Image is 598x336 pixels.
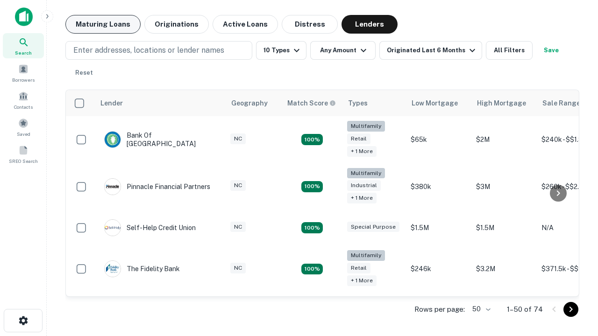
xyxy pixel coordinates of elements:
[15,7,33,26] img: capitalize-icon.png
[342,90,406,116] th: Types
[536,41,566,60] button: Save your search to get updates of matches that match your search criteria.
[387,45,478,56] div: Originated Last 6 Months
[347,263,370,273] div: Retail
[342,15,398,34] button: Lenders
[95,90,226,116] th: Lender
[551,231,598,276] iframe: Chat Widget
[563,302,578,317] button: Go to next page
[406,163,471,210] td: $380k
[301,222,323,233] div: Matching Properties: 11, hasApolloMatch: undefined
[507,304,543,315] p: 1–50 of 74
[347,180,381,191] div: Industrial
[301,134,323,145] div: Matching Properties: 17, hasApolloMatch: undefined
[347,193,377,203] div: + 1 more
[12,76,35,84] span: Borrowers
[100,98,123,109] div: Lender
[282,90,342,116] th: Capitalize uses an advanced AI algorithm to match your search with the best lender. The match sco...
[14,103,33,111] span: Contacts
[471,245,537,293] td: $3.2M
[104,131,216,148] div: Bank Of [GEOGRAPHIC_DATA]
[301,181,323,192] div: Matching Properties: 14, hasApolloMatch: undefined
[347,222,399,232] div: Special Purpose
[230,222,246,232] div: NC
[406,245,471,293] td: $246k
[310,41,376,60] button: Any Amount
[379,41,482,60] button: Originated Last 6 Months
[73,45,224,56] p: Enter addresses, locations or lender names
[348,98,368,109] div: Types
[477,98,526,109] div: High Mortgage
[471,210,537,245] td: $1.5M
[105,179,121,195] img: picture
[414,304,465,315] p: Rows per page:
[230,180,246,191] div: NC
[347,275,377,286] div: + 1 more
[15,49,32,56] span: Search
[287,98,336,108] div: Capitalize uses an advanced AI algorithm to match your search with the best lender. The match sco...
[104,260,180,277] div: The Fidelity Bank
[213,15,278,34] button: Active Loans
[65,41,252,60] button: Enter addresses, locations or lender names
[347,250,385,261] div: Multifamily
[105,132,121,147] img: picture
[347,168,385,179] div: Multifamily
[230,263,246,273] div: NC
[471,90,537,116] th: High Mortgage
[65,15,141,34] button: Maturing Loans
[471,116,537,163] td: $2M
[406,116,471,163] td: $65k
[3,87,44,112] a: Contacts
[226,90,282,116] th: Geography
[486,41,533,60] button: All Filters
[287,98,334,108] h6: Match Score
[301,264,323,275] div: Matching Properties: 10, hasApolloMatch: undefined
[144,15,209,34] button: Originations
[542,98,580,109] div: Sale Range
[282,15,338,34] button: Distress
[69,63,99,82] button: Reset
[256,41,306,60] button: 10 Types
[471,163,537,210] td: $3M
[406,210,471,245] td: $1.5M
[347,146,377,157] div: + 1 more
[104,178,210,195] div: Pinnacle Financial Partners
[3,60,44,85] a: Borrowers
[17,130,30,138] span: Saved
[9,157,38,165] span: SREO Search
[230,133,246,144] div: NC
[104,219,196,236] div: Self-help Credit Union
[406,90,471,116] th: Low Mortgage
[231,98,268,109] div: Geography
[469,302,492,316] div: 50
[3,114,44,140] a: Saved
[412,98,458,109] div: Low Mortgage
[105,261,121,277] img: picture
[105,220,121,236] img: picture
[3,33,44,58] a: Search
[347,121,385,132] div: Multifamily
[3,141,44,167] a: SREO Search
[347,133,370,144] div: Retail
